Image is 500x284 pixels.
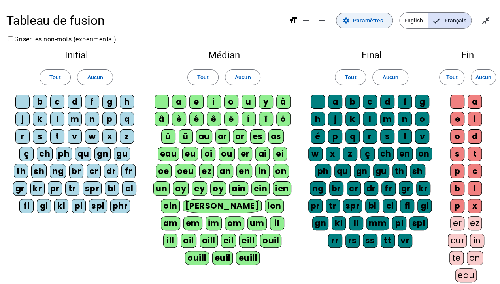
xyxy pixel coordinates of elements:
mat-icon: close_fullscreen [481,16,491,25]
button: Quitter le plein écran [478,13,494,28]
span: Tout [446,73,457,82]
span: Tout [345,73,356,82]
button: Aucun [77,69,113,85]
button: Diminuer la taille de la police [314,13,330,28]
span: Tout [197,73,209,82]
mat-icon: add [301,16,311,25]
mat-icon: remove [317,16,326,25]
button: Aucun [372,69,408,85]
span: Français [428,13,471,28]
button: Tout [335,69,366,85]
button: Tout [40,69,71,85]
span: Aucun [235,73,251,82]
button: Aucun [471,69,496,85]
button: Aucun [225,69,260,85]
button: Paramètres [336,13,393,28]
mat-button-toggle-group: Language selection [399,12,472,29]
button: Tout [439,69,464,85]
span: Paramètres [353,16,383,25]
span: Aucun [87,73,103,82]
button: Augmenter la taille de la police [298,13,314,28]
button: Tout [187,69,219,85]
span: Tout [49,73,61,82]
span: Aucun [382,73,398,82]
mat-icon: settings [343,17,350,24]
span: English [400,13,428,28]
span: Aucun [475,73,491,82]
